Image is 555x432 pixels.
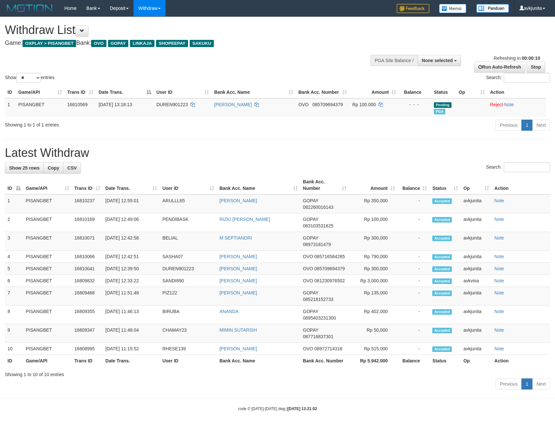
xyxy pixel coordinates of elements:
[23,306,72,324] td: PISANGBET
[103,275,160,287] td: [DATE] 12:33:22
[238,407,317,411] small: code © [DATE]-[DATE] dwg |
[474,61,525,73] a: Run Auto-Refresh
[430,355,461,367] th: Status
[461,324,492,343] td: avkjunita
[298,102,309,107] span: OVO
[16,98,65,117] td: PISANGBET
[5,176,23,194] th: ID: activate to sort column descending
[461,232,492,251] td: avkjunita
[349,194,398,213] td: Rp 350,000
[160,287,217,306] td: PIZ122
[67,102,87,107] span: 16810569
[494,346,504,351] a: Note
[72,306,103,324] td: 16809355
[349,306,398,324] td: Rp 402,000
[352,102,376,107] span: Rp 100.000
[461,194,492,213] td: avkjunita
[5,263,23,275] td: 5
[217,176,300,194] th: Bank Acc. Name: activate to sort column ascending
[521,378,532,390] a: 1
[494,266,504,271] a: Note
[160,176,217,194] th: User ID: activate to sort column ascending
[461,343,492,355] td: avkjunita
[23,213,72,232] td: PISANGBET
[5,251,23,263] td: 4
[398,176,430,194] th: Balance: activate to sort column ascending
[160,194,217,213] td: ARULLL65
[160,263,217,275] td: DUREN901223
[303,297,333,302] span: Copy 085218152733 to clipboard
[72,343,103,355] td: 16808995
[432,291,452,296] span: Accepted
[303,346,313,351] span: OVO
[303,315,336,321] span: Copy 0895403231300 to clipboard
[16,73,41,83] select: Showentries
[398,194,430,213] td: -
[156,40,188,47] span: SHOPEEPAY
[532,378,550,390] a: Next
[398,275,430,287] td: -
[5,287,23,306] td: 7
[23,343,72,355] td: PISANGBET
[312,102,343,107] span: Copy 085709694379 to clipboard
[99,102,132,107] span: [DATE] 13:18:13
[398,306,430,324] td: -
[303,309,318,314] span: GOPAY
[96,86,154,98] th: Date Trans.: activate to sort column descending
[190,40,214,47] span: SAKUKU
[432,309,452,315] span: Accepted
[23,40,76,47] span: OXPLAY > PISANGBET
[349,275,398,287] td: Rp 3,000,000
[398,324,430,343] td: -
[72,213,103,232] td: 16810169
[494,235,504,241] a: Note
[72,324,103,343] td: 16809347
[303,242,331,247] span: Copy 08973181479 to clipboard
[5,86,16,98] th: ID
[219,198,257,203] a: [PERSON_NAME]
[72,287,103,306] td: 16809468
[401,101,429,108] div: - - -
[103,194,160,213] td: [DATE] 12:55:01
[160,251,217,263] td: SASHA07
[494,309,504,314] a: Note
[5,213,23,232] td: 2
[103,251,160,263] td: [DATE] 12:42:51
[5,146,550,159] h1: Latest Withdraw
[398,287,430,306] td: -
[349,324,398,343] td: Rp 50,000
[494,56,540,61] span: Refreshing in:
[72,194,103,213] td: 16810237
[439,4,467,13] img: Button%20Memo.svg
[349,251,398,263] td: Rp 790,000
[219,327,257,333] a: MIMIN SUTARSIH
[212,86,296,98] th: Bank Acc. Name: activate to sort column ascending
[461,355,492,367] th: Op
[214,102,252,107] a: [PERSON_NAME]
[461,263,492,275] td: avkjunita
[456,86,487,98] th: Op: activate to sort column ascending
[160,213,217,232] td: PENDIBASK
[296,86,350,98] th: Bank Acc. Number: activate to sort column ascending
[5,3,55,13] img: MOTION_logo.png
[432,266,452,272] span: Accepted
[504,102,514,107] a: Note
[5,119,226,128] div: Showing 1 to 1 of 1 entries
[494,290,504,295] a: Note
[432,198,452,204] span: Accepted
[303,205,333,210] span: Copy 082260016143 to clipboard
[23,275,72,287] td: PISANGBET
[160,232,217,251] td: BELIAL
[461,287,492,306] td: avkjunita
[219,290,257,295] a: [PERSON_NAME]
[91,40,106,47] span: OVO
[434,109,445,114] span: Marked by avksurya
[432,346,452,352] span: Accepted
[461,251,492,263] td: avkjunita
[5,73,55,83] label: Show entries
[103,324,160,343] td: [DATE] 11:46:04
[397,4,429,13] img: Feedback.jpg
[349,355,398,367] th: Rp 5.942.000
[9,165,40,171] span: Show 25 rows
[476,4,509,13] img: panduan.png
